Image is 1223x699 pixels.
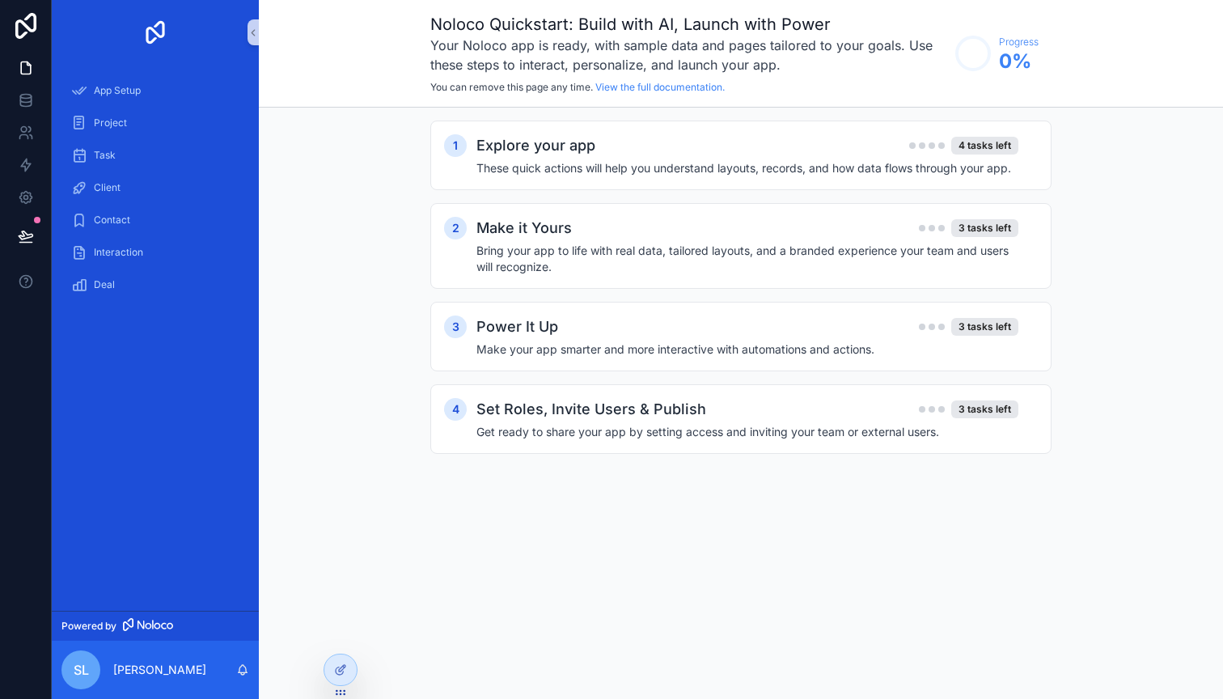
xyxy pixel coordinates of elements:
[113,662,206,678] p: [PERSON_NAME]
[61,270,249,299] a: Deal
[444,217,467,239] div: 2
[52,611,259,641] a: Powered by
[476,217,572,239] h2: Make it Yours
[430,81,593,93] span: You can remove this page any time.
[951,318,1018,336] div: 3 tasks left
[999,36,1039,49] span: Progress
[94,84,141,97] span: App Setup
[476,160,1018,176] h4: These quick actions will help you understand layouts, records, and how data flows through your app.
[999,49,1039,74] span: 0 %
[595,81,725,93] a: View the full documentation.
[74,660,89,680] span: SL
[94,116,127,129] span: Project
[951,137,1018,155] div: 4 tasks left
[94,214,130,227] span: Contact
[476,341,1018,358] h4: Make your app smarter and more interactive with automations and actions.
[61,205,249,235] a: Contact
[61,76,249,105] a: App Setup
[61,108,249,138] a: Project
[94,181,121,194] span: Client
[142,19,168,45] img: App logo
[444,134,467,157] div: 1
[61,238,249,267] a: Interaction
[476,316,558,338] h2: Power It Up
[94,278,115,291] span: Deal
[951,400,1018,418] div: 3 tasks left
[94,149,116,162] span: Task
[52,65,259,320] div: scrollable content
[444,316,467,338] div: 3
[476,398,706,421] h2: Set Roles, Invite Users & Publish
[951,219,1018,237] div: 3 tasks left
[476,424,1018,440] h4: Get ready to share your app by setting access and inviting your team or external users.
[430,36,947,74] h3: Your Noloco app is ready, with sample data and pages tailored to your goals. Use these steps to i...
[444,398,467,421] div: 4
[94,246,143,259] span: Interaction
[259,108,1223,499] div: scrollable content
[476,134,595,157] h2: Explore your app
[61,173,249,202] a: Client
[430,13,947,36] h1: Noloco Quickstart: Build with AI, Launch with Power
[61,141,249,170] a: Task
[476,243,1018,275] h4: Bring your app to life with real data, tailored layouts, and a branded experience your team and u...
[61,620,116,633] span: Powered by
